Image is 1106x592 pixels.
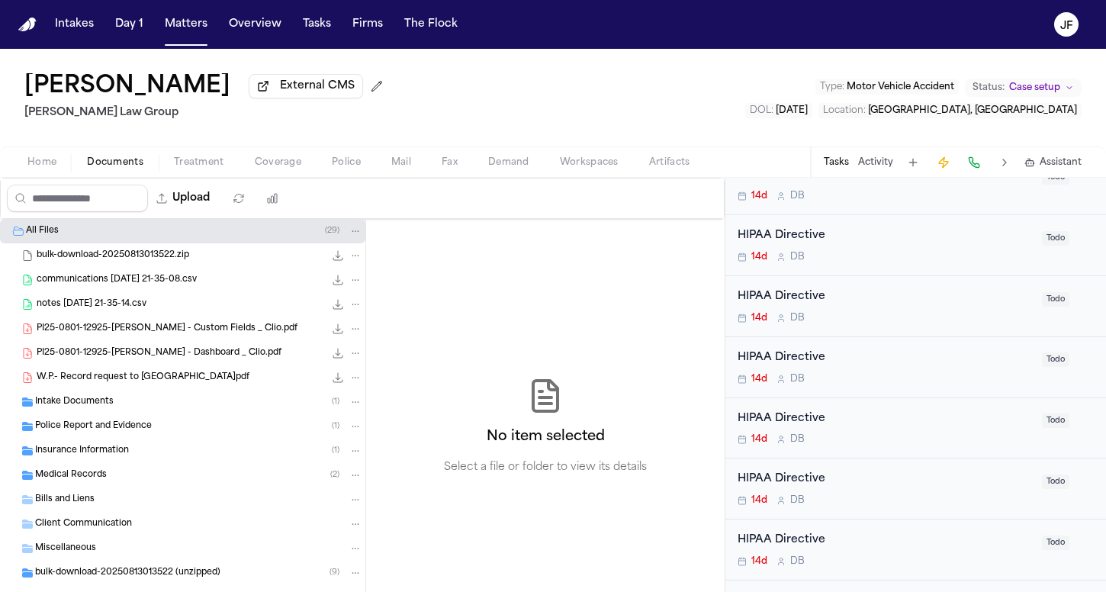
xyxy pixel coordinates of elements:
h2: No item selected [487,426,605,448]
span: DOL : [750,106,773,115]
button: Assistant [1024,156,1082,169]
span: ( 1 ) [332,422,339,430]
span: 14d [751,190,767,202]
div: Open task: HIPAA Directive [725,458,1106,520]
span: 14d [751,494,767,507]
span: All Files [26,225,59,238]
span: bulk-download-20250813013522.zip [37,249,189,262]
button: Overview [223,11,288,38]
div: Open task: HIPAA Directive [725,155,1106,216]
img: Finch Logo [18,18,37,32]
span: Fax [442,156,458,169]
div: HIPAA Directive [738,410,1033,428]
span: notes [DATE] 21-35-14.csv [37,298,146,311]
div: HIPAA Directive [738,532,1033,549]
button: Tasks [297,11,337,38]
span: D B [790,433,805,446]
button: Download PI25-0801-12925-Watson Pierre - Custom Fields _ Clio.pdf [330,321,346,336]
span: ( 1 ) [332,397,339,406]
span: ( 2 ) [330,471,339,479]
button: Edit Location: Hollywood, FL [818,103,1082,118]
span: Location : [823,106,866,115]
button: Firms [346,11,389,38]
button: Edit DOL: 2025-04-14 [745,103,812,118]
span: D B [790,312,805,324]
div: HIPAA Directive [738,288,1033,306]
span: Type : [820,82,844,92]
span: Todo [1042,536,1069,550]
span: 14d [751,433,767,446]
span: Insurance Information [35,445,129,458]
div: HIPAA Directive [738,471,1033,488]
span: Status: [973,82,1005,94]
input: Search files [7,185,148,212]
span: Case setup [1009,82,1060,94]
span: Documents [87,156,143,169]
span: communications [DATE] 21-35-08.csv [37,274,197,287]
h1: [PERSON_NAME] [24,73,230,101]
span: Bills and Liens [35,494,95,507]
button: Download communications 2025-08-12 21-35-08.csv [330,272,346,288]
button: Create Immediate Task [933,152,954,173]
span: D B [790,190,805,202]
span: 14d [751,312,767,324]
span: PI25-0801-12925-[PERSON_NAME] - Custom Fields _ Clio.pdf [37,323,297,336]
span: [DATE] [776,106,808,115]
span: Todo [1042,352,1069,367]
button: Edit Type: Motor Vehicle Accident [815,79,959,95]
span: Motor Vehicle Accident [847,82,954,92]
span: External CMS [280,79,355,94]
span: ( 29 ) [325,227,339,235]
span: Home [27,156,56,169]
span: D B [790,555,805,568]
button: Download W.P.- Record request to Memorial Hospital.pdf [330,370,346,385]
div: Open task: HIPAA Directive [725,215,1106,276]
span: bulk-download-20250813013522 (unzipped) [35,567,220,580]
span: Todo [1042,231,1069,246]
h2: [PERSON_NAME] Law Group [24,104,389,122]
div: Open task: HIPAA Directive [725,276,1106,337]
span: D B [790,494,805,507]
span: Client Communication [35,518,132,531]
button: Upload [148,185,219,212]
span: Police [332,156,361,169]
span: Todo [1042,170,1069,185]
button: Edit matter name [24,73,230,101]
div: Open task: HIPAA Directive [725,398,1106,459]
button: Download PI25-0801-12925-Watson Pierre - Dashboard _ Clio.pdf [330,346,346,361]
span: D B [790,373,805,385]
button: Change status from Case setup [965,79,1082,97]
span: ( 9 ) [330,568,339,577]
span: Todo [1042,475,1069,489]
div: HIPAA Directive [738,349,1033,367]
button: The Flock [398,11,464,38]
span: Demand [488,156,529,169]
span: [GEOGRAPHIC_DATA], [GEOGRAPHIC_DATA] [868,106,1077,115]
div: Open task: HIPAA Directive [725,337,1106,398]
button: Tasks [824,156,849,169]
button: Day 1 [109,11,150,38]
span: Todo [1042,292,1069,307]
span: Treatment [174,156,224,169]
div: Open task: HIPAA Directive [725,520,1106,581]
a: Home [18,18,37,32]
button: Download bulk-download-20250813013522.zip [330,248,346,263]
span: D B [790,251,805,263]
span: Workspaces [560,156,619,169]
button: Add Task [902,152,924,173]
div: HIPAA Directive [738,227,1033,245]
span: Police Report and Evidence [35,420,152,433]
button: Activity [858,156,893,169]
button: Download notes 2025-08-12 21-35-14.csv [330,297,346,312]
span: Todo [1042,413,1069,428]
span: Intake Documents [35,396,114,409]
button: Make a Call [963,152,985,173]
button: Matters [159,11,214,38]
button: External CMS [249,74,363,98]
p: Select a file or folder to view its details [444,460,647,475]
